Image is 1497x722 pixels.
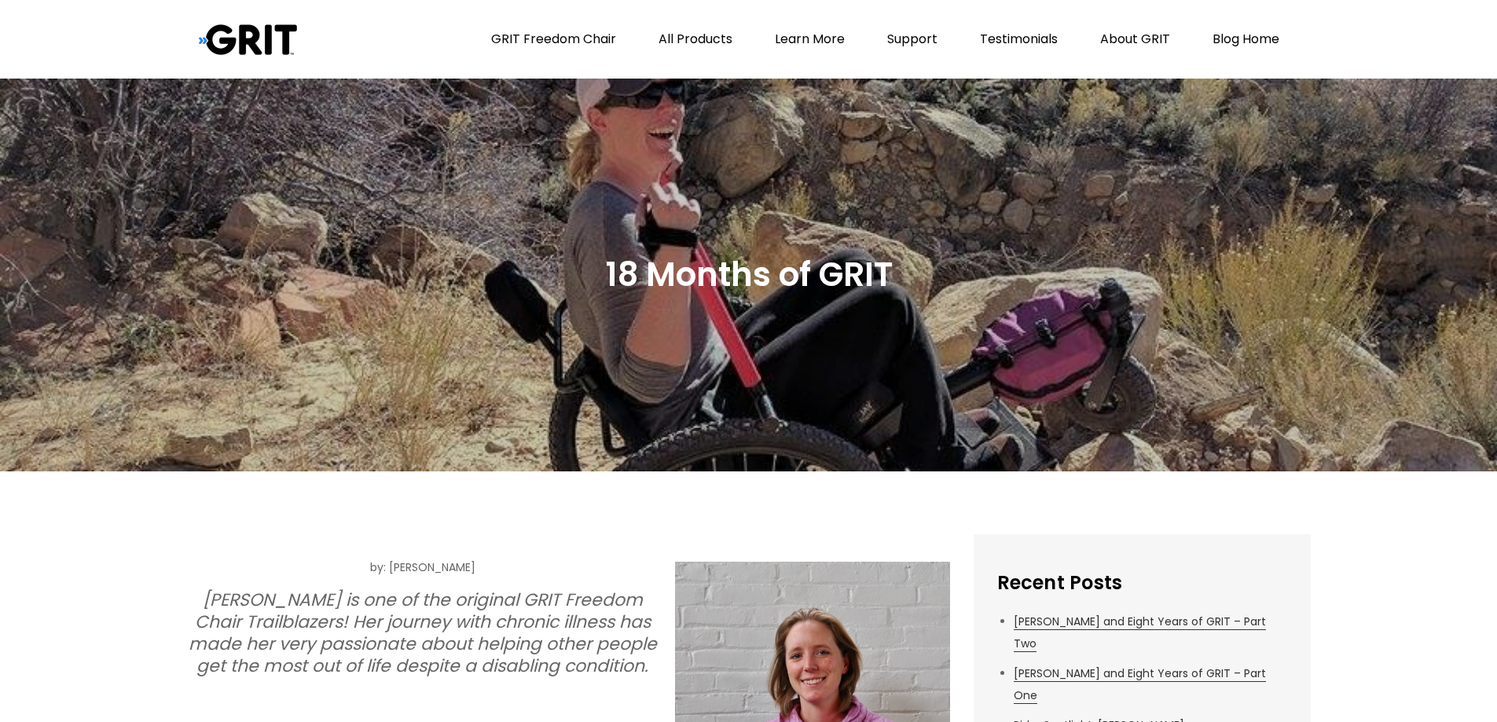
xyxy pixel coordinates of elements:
a: [PERSON_NAME] and Eight Years of GRIT – Part One [1014,665,1266,704]
em: [PERSON_NAME] is one of the original GRIT Freedom Chair Trailblazers! Her journey with chronic il... [189,588,657,678]
h2: Recent Posts [997,570,1287,595]
p: by: [PERSON_NAME] [187,556,950,578]
a: [PERSON_NAME] and Eight Years of GRIT – Part Two [1014,614,1266,652]
h2: 18 Months of GRIT [605,254,893,297]
img: Grit Blog [199,24,297,56]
